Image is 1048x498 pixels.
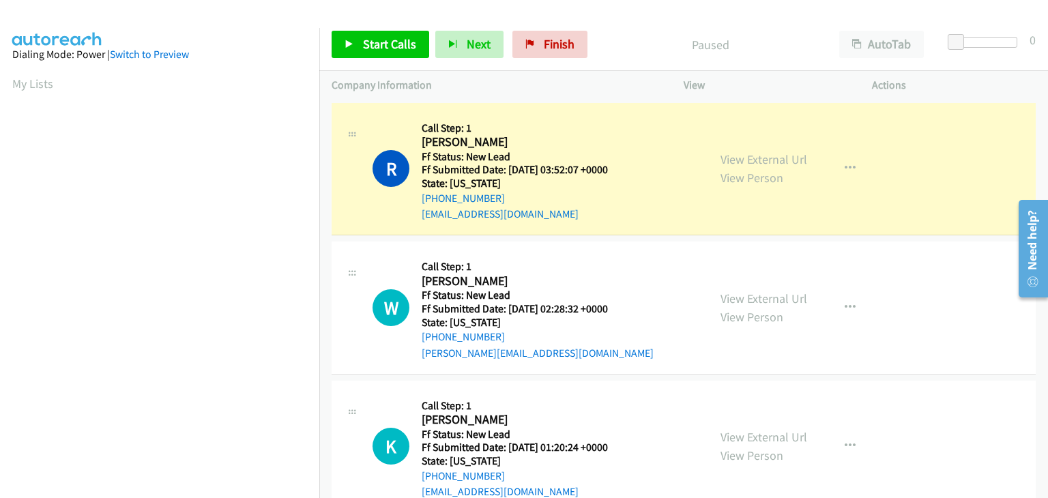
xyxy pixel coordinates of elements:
[720,309,783,325] a: View Person
[12,76,53,91] a: My Lists
[606,35,815,54] p: Paused
[422,192,505,205] a: [PHONE_NUMBER]
[422,330,505,343] a: [PHONE_NUMBER]
[332,31,429,58] a: Start Calls
[422,412,625,428] h2: [PERSON_NAME]
[720,448,783,463] a: View Person
[422,469,505,482] a: [PHONE_NUMBER]
[422,207,579,220] a: [EMAIL_ADDRESS][DOMAIN_NAME]
[422,399,625,413] h5: Call Step: 1
[720,429,807,445] a: View External Url
[422,121,625,135] h5: Call Step: 1
[422,316,654,329] h5: State: [US_STATE]
[332,77,659,93] p: Company Information
[467,36,491,52] span: Next
[720,291,807,306] a: View External Url
[684,77,847,93] p: View
[435,31,504,58] button: Next
[422,134,625,150] h2: [PERSON_NAME]
[955,37,1017,48] div: Delay between calls (in seconds)
[422,260,654,274] h5: Call Step: 1
[544,36,574,52] span: Finish
[373,428,409,465] div: The call is yet to be attempted
[422,289,654,302] h5: Ff Status: New Lead
[373,150,409,187] h1: R
[422,302,654,316] h5: Ff Submitted Date: [DATE] 02:28:32 +0000
[839,31,924,58] button: AutoTab
[422,428,625,441] h5: Ff Status: New Lead
[110,48,189,61] a: Switch to Preview
[422,454,625,468] h5: State: [US_STATE]
[373,289,409,326] h1: W
[373,428,409,465] h1: K
[422,177,625,190] h5: State: [US_STATE]
[422,347,654,360] a: [PERSON_NAME][EMAIL_ADDRESS][DOMAIN_NAME]
[422,441,625,454] h5: Ff Submitted Date: [DATE] 01:20:24 +0000
[720,170,783,186] a: View Person
[422,485,579,498] a: [EMAIL_ADDRESS][DOMAIN_NAME]
[422,150,625,164] h5: Ff Status: New Lead
[12,46,307,63] div: Dialing Mode: Power |
[422,163,625,177] h5: Ff Submitted Date: [DATE] 03:52:07 +0000
[1030,31,1036,49] div: 0
[373,289,409,326] div: The call is yet to be attempted
[1009,194,1048,303] iframe: Resource Center
[512,31,587,58] a: Finish
[720,151,807,167] a: View External Url
[422,274,625,289] h2: [PERSON_NAME]
[872,77,1036,93] p: Actions
[363,36,416,52] span: Start Calls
